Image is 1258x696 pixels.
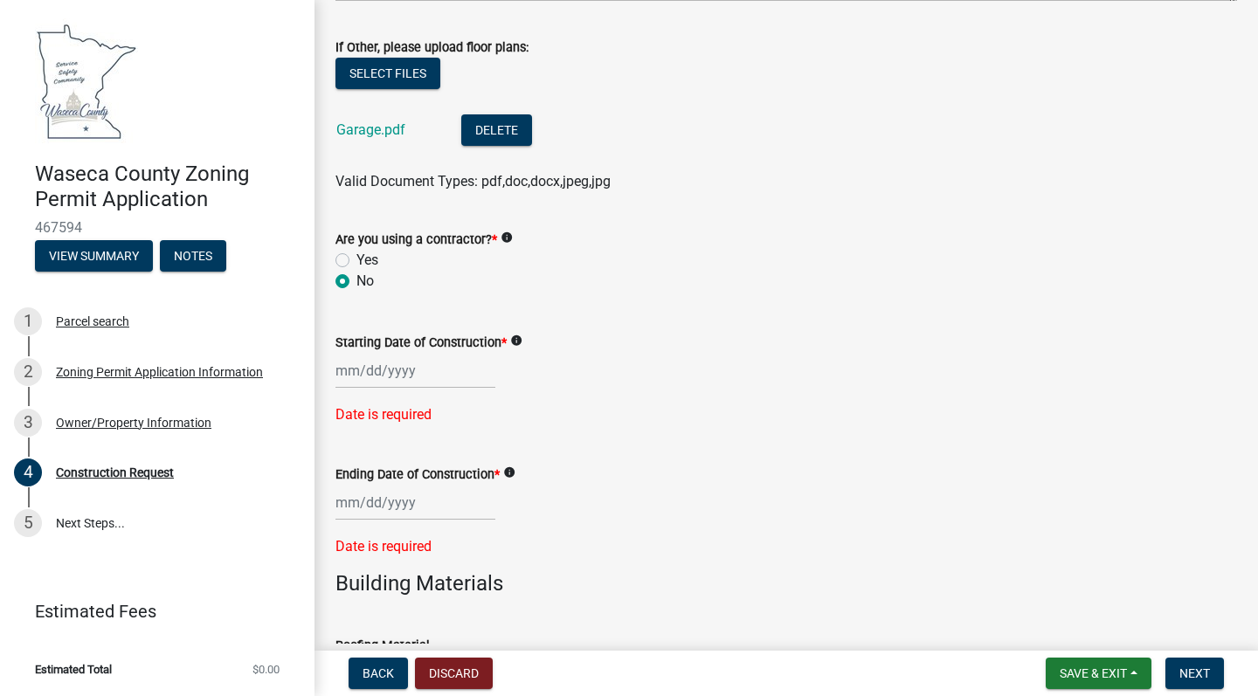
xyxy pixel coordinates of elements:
span: Valid Document Types: pdf,doc,docx,jpeg,jpg [335,173,611,190]
div: Construction Request [56,466,174,479]
div: 3 [14,409,42,437]
div: Date is required [335,404,1237,425]
button: Save & Exit [1046,658,1151,689]
i: info [510,334,522,347]
span: Back [363,666,394,680]
button: Delete [461,114,532,146]
i: info [501,231,513,244]
span: 467594 [35,219,280,236]
label: Yes [356,250,378,271]
div: Parcel search [56,315,129,327]
a: Garage.pdf [336,121,405,138]
input: mm/dd/yyyy [335,353,495,389]
a: Estimated Fees [14,594,287,629]
div: Zoning Permit Application Information [56,366,263,378]
span: Save & Exit [1060,666,1127,680]
div: 5 [14,509,42,537]
span: Next [1179,666,1210,680]
label: If Other, please upload floor plans: [335,42,529,54]
div: 1 [14,307,42,335]
img: Waseca County, Minnesota [35,18,138,143]
button: Back [349,658,408,689]
label: Starting Date of Construction [335,337,507,349]
button: Discard [415,658,493,689]
label: No [356,271,374,292]
div: Owner/Property Information [56,417,211,429]
div: 2 [14,358,42,386]
button: View Summary [35,240,153,272]
span: Estimated Total [35,664,112,675]
label: Ending Date of Construction [335,469,500,481]
button: Notes [160,240,226,272]
label: Are you using a contractor? [335,234,497,246]
span: $0.00 [252,664,280,675]
h4: Building Materials [335,571,1237,596]
input: mm/dd/yyyy [335,485,495,520]
i: info [503,466,515,479]
wm-modal-confirm: Notes [160,250,226,264]
div: 4 [14,458,42,486]
h4: Waseca County Zoning Permit Application [35,162,301,212]
wm-modal-confirm: Delete Document [461,123,532,140]
div: Date is required [335,536,1237,557]
button: Select files [335,58,440,89]
wm-modal-confirm: Summary [35,250,153,264]
label: Roofing Material [335,640,430,652]
button: Next [1165,658,1224,689]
